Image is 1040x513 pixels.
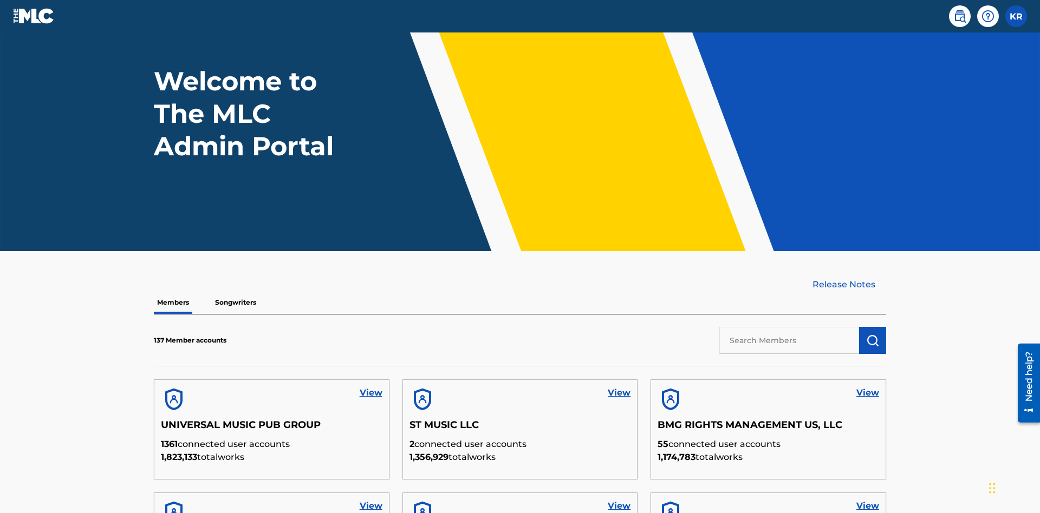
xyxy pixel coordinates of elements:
[856,386,879,399] a: View
[212,291,259,314] p: Songwriters
[658,386,684,412] img: account
[608,499,630,512] a: View
[977,5,999,27] div: Help
[949,5,971,27] a: Public Search
[981,10,994,23] img: help
[719,327,859,354] input: Search Members
[154,336,226,345] p: 137 Member accounts
[409,386,435,412] img: account
[13,8,55,24] img: MLC Logo
[409,438,631,451] p: connected user accounts
[409,419,631,438] h5: ST MUSIC LLC
[161,439,178,449] span: 1361
[812,278,886,291] a: Release Notes
[658,419,879,438] h5: BMG RIGHTS MANAGEMENT US, LLC
[161,419,382,438] h5: UNIVERSAL MUSIC PUB GROUP
[360,499,382,512] a: View
[161,438,382,451] p: connected user accounts
[161,451,382,464] p: total works
[866,334,879,347] img: Search Works
[409,439,414,449] span: 2
[360,386,382,399] a: View
[658,451,879,464] p: total works
[161,386,187,412] img: account
[986,461,1040,513] iframe: Chat Widget
[989,472,996,504] div: Drag
[658,452,695,462] span: 1,174,783
[608,386,630,399] a: View
[658,438,879,451] p: connected user accounts
[409,451,631,464] p: total works
[154,291,192,314] p: Members
[953,10,966,23] img: search
[409,452,448,462] span: 1,356,929
[161,452,197,462] span: 1,823,133
[1005,5,1027,27] div: User Menu
[154,65,356,162] h1: Welcome to The MLC Admin Portal
[856,499,879,512] a: View
[1010,339,1040,428] iframe: Resource Center
[658,439,668,449] span: 55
